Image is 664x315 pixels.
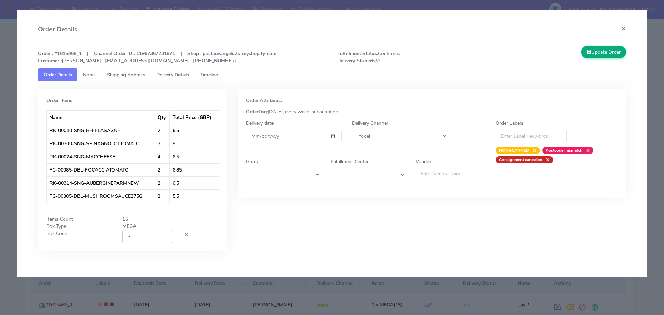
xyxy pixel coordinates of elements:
[41,215,102,223] div: Items Count
[47,124,155,137] td: RK-00040-SNG-BEEFLASAGNE
[155,176,170,189] td: 2
[47,189,155,203] td: FG-00305-DBL-MUSHROOMSAUCE275G
[246,109,268,115] strong: OrderTag:
[38,68,626,81] ul: Tabs
[83,72,96,78] span: Notes
[102,223,117,230] div: :
[47,150,155,163] td: RK-00024-SNG-MACCHEESE
[582,147,590,154] span: ×
[246,120,274,127] label: Delivery date
[46,97,72,104] strong: Order Items
[241,108,623,115] div: [DATE], every week, subscription
[155,124,170,137] td: 2
[246,158,259,165] label: Group
[47,163,155,176] td: FG-00085-DBL-FOCACCIATOMATO
[546,148,582,153] strong: Postcode mismatch
[155,137,170,150] td: 3
[337,50,378,57] strong: Fulfillment Status:
[170,163,218,176] td: 6.85
[155,111,170,124] th: Qty
[38,25,77,34] h4: Order Details
[38,57,62,64] strong: Customer :
[499,157,542,163] strong: Consignment cancelled
[47,176,155,189] td: RK-00314-SNG-AUBERGINEPARMNEW
[122,216,128,222] strong: 15
[352,120,388,127] label: Delivery Channel
[44,72,72,78] span: Order Details
[529,147,537,154] span: ×
[416,158,431,165] label: Vendor
[47,111,155,124] th: Name
[107,72,145,78] span: Shipping Address
[416,168,490,179] input: Enter Vendor Name
[331,158,369,165] label: Fulfillment Center
[122,223,136,230] strong: MEGA
[170,137,218,150] td: 8
[337,57,372,64] strong: Delivery Status:
[41,223,102,230] div: Box Type
[155,150,170,163] td: 4
[170,189,218,203] td: 5.5
[170,124,218,137] td: 6.5
[38,50,276,64] strong: Order : #1615465_1 | Channel Order ID : 11987367231871 | Shop : pastaevangelists-myshopify-com [P...
[496,120,523,127] label: Order Labels
[496,130,567,142] input: Enter Label Keywords
[47,137,155,150] td: RK-00300-SNG-SPINAGNOLOTTOMATO
[542,156,550,163] span: ×
[41,230,102,243] div: Box Count
[200,72,218,78] span: Timeline
[170,111,218,124] th: Total Price (GBP)
[332,50,482,64] span: Confirmed N/A
[616,19,631,38] button: Close
[122,230,173,243] input: Box Count
[581,46,626,58] button: Update Order
[155,163,170,176] td: 2
[156,72,189,78] span: Delivery Details
[170,176,218,189] td: 6.5
[499,148,529,153] strong: NOT-SCANNED
[246,97,282,104] strong: Order Attributes
[170,150,218,163] td: 6.5
[155,189,170,203] td: 2
[102,215,117,223] div: :
[102,230,117,243] div: :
